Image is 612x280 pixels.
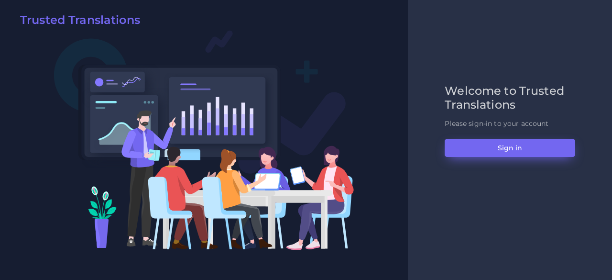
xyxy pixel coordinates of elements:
button: Sign in [445,139,575,157]
p: Please sign-in to your account [445,119,575,129]
img: Login V2 [54,30,354,250]
h2: Welcome to Trusted Translations [445,84,575,112]
a: Trusted Translations [13,13,140,31]
h2: Trusted Translations [20,13,140,27]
